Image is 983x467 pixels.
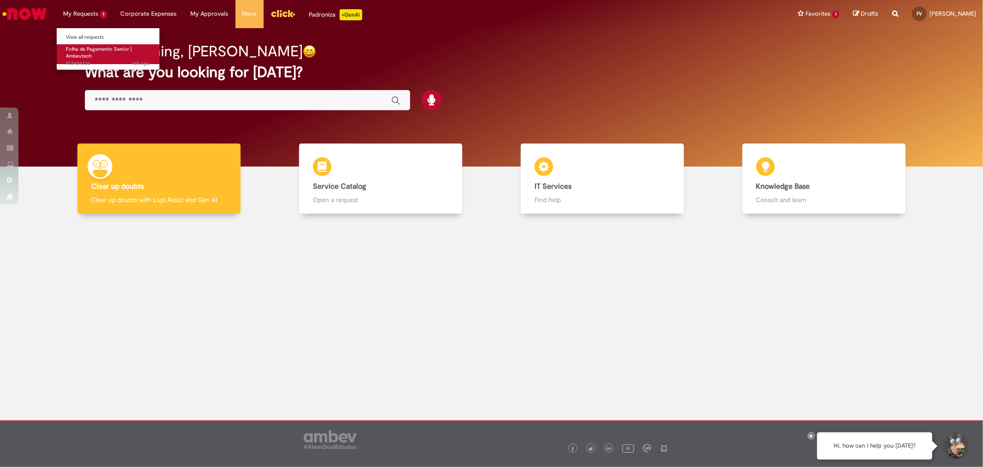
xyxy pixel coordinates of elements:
[535,182,571,191] b: IT Services
[622,442,634,454] img: logo_footer_youtube.png
[806,9,830,18] span: Favorites
[589,447,593,451] img: logo_footer_twitter.png
[313,182,366,191] b: Service Catalog
[48,144,270,214] a: Clear up doubts Clear up doubts with Lupi Assist and Gen AI
[1,5,48,23] img: ServiceNow
[942,432,969,460] button: Start Support Conversation
[57,44,159,64] a: Open R13459336 : Folha de Pagamento Senior | Ambevtech
[930,10,976,18] span: [PERSON_NAME]
[313,195,448,204] p: Open a request
[85,43,303,60] h2: Good morning, [PERSON_NAME]
[309,9,362,20] div: Padroniza
[340,9,362,20] p: +GenAi
[271,6,295,20] img: click_logo_yellow_360x200.png
[56,28,160,70] ul: My Requests
[133,60,150,67] span: 16h ago
[191,9,229,18] span: My Approvals
[85,64,898,80] h2: What are you looking for [DATE]?
[832,11,839,18] span: 1
[535,195,670,204] p: Find help
[861,9,878,18] span: Drafts
[571,447,575,451] img: logo_footer_facebook.png
[57,32,159,42] a: View all requests
[100,11,107,18] span: 1
[270,144,492,214] a: Service Catalog Open a request
[66,46,132,60] span: Folha de Pagamento Senior | Ambevtech
[303,45,316,58] img: happy-face.png
[121,9,177,18] span: Corporate Expenses
[606,446,611,452] img: logo_footer_linkedin.png
[643,444,651,452] img: logo_footer_workplace.png
[304,431,357,449] img: logo_footer_ambev_rotulo_gray.png
[660,444,668,452] img: logo_footer_naosei.png
[91,182,144,191] b: Clear up doubts
[242,9,257,18] span: More
[756,195,892,204] p: Consult and learn
[63,9,98,18] span: My Requests
[917,11,922,17] span: FV
[756,182,810,191] b: Knowledge Base
[66,60,150,67] span: R13459336
[853,10,878,18] a: Drafts
[492,144,713,214] a: IT Services Find help
[91,195,227,204] p: Clear up doubts with Lupi Assist and Gen AI
[133,60,150,67] time: 28/08/2025 16:55:06
[817,432,932,460] div: Hi, how can I help you [DATE]?
[713,144,935,214] a: Knowledge Base Consult and learn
